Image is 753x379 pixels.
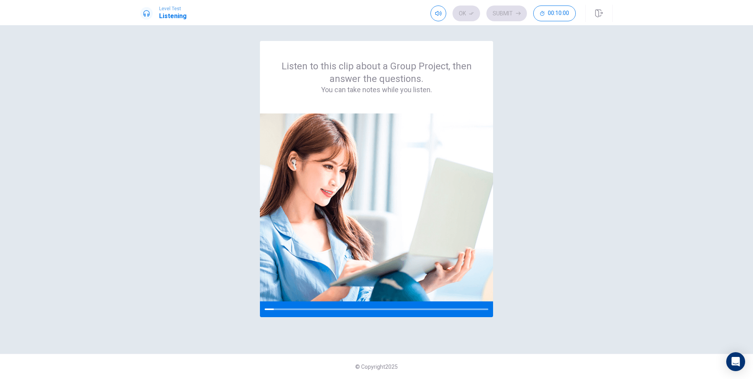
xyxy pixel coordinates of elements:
[726,352,745,371] div: Open Intercom Messenger
[548,10,569,17] span: 00:10:00
[279,85,474,95] h4: You can take notes while you listen.
[260,113,493,301] img: passage image
[279,60,474,95] div: Listen to this clip about a Group Project, then answer the questions.
[159,11,187,21] h1: Listening
[355,364,398,370] span: © Copyright 2025
[533,6,576,21] button: 00:10:00
[159,6,187,11] span: Level Test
